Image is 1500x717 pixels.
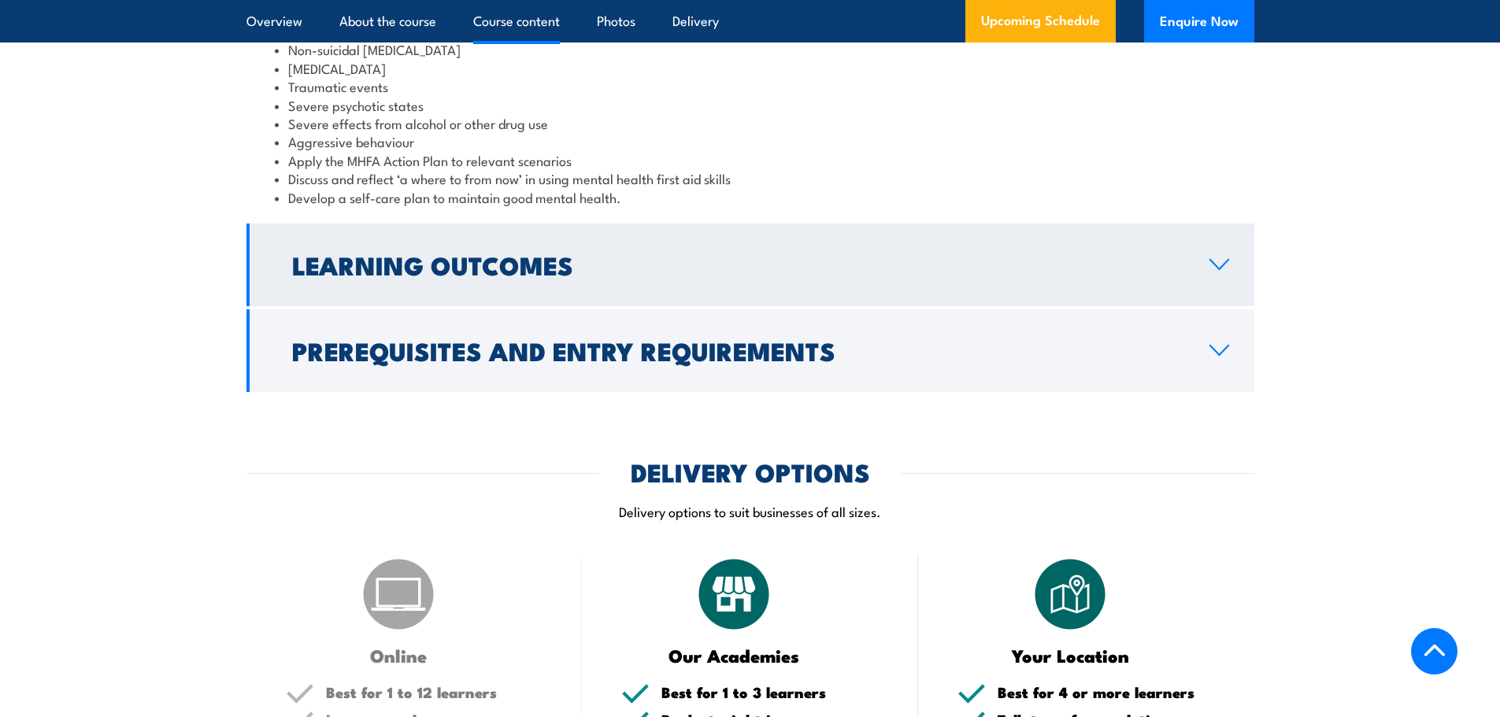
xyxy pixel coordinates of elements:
h2: DELIVERY OPTIONS [631,460,870,482]
li: Develop a self-care plan to maintain good mental health. [275,188,1226,206]
li: Apply the MHFA Action Plan to relevant scenarios [275,151,1226,169]
h2: Learning Outcomes [292,253,1184,275]
li: Severe psychotic states [275,96,1226,114]
h3: Our Academies [621,646,847,664]
h2: Prerequisites and Entry Requirements [292,339,1184,361]
li: Aggressive behaviour [275,132,1226,150]
h3: Your Location [957,646,1183,664]
p: Delivery options to suit businesses of all sizes. [246,502,1254,520]
a: Learning Outcomes [246,224,1254,306]
li: Non-suicidal [MEDICAL_DATA] [275,40,1226,58]
h3: Online [286,646,512,664]
li: Severe effects from alcohol or other drug use [275,114,1226,132]
li: Discuss and reflect ‘a where to from now’ in using mental health first aid skills [275,169,1226,187]
a: Prerequisites and Entry Requirements [246,309,1254,392]
h5: Best for 4 or more learners [998,685,1215,700]
h5: Best for 1 to 3 learners [661,685,879,700]
h5: Best for 1 to 12 learners [326,685,543,700]
li: [MEDICAL_DATA] [275,59,1226,77]
li: Traumatic events [275,77,1226,95]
